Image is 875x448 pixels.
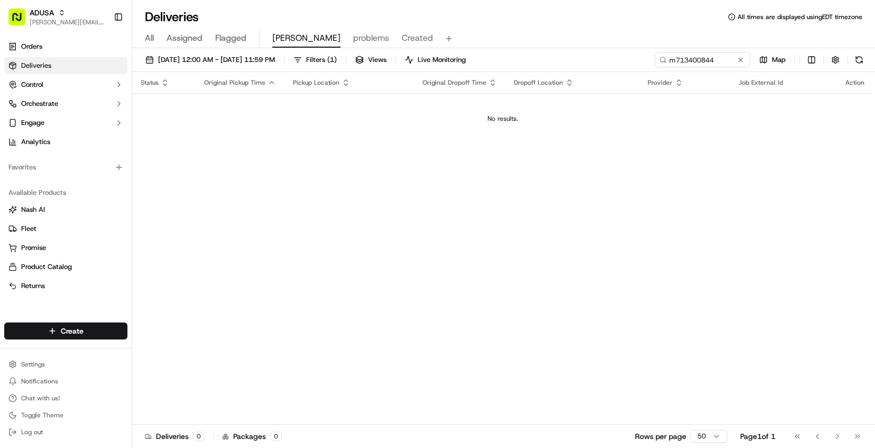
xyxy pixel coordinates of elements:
[4,239,127,256] button: Promise
[4,374,127,389] button: Notifications
[141,52,280,67] button: [DATE] 12:00 AM - [DATE] 11:59 PM
[4,159,127,176] div: Favorites
[648,78,673,87] span: Provider
[418,55,466,65] span: Live Monitoring
[21,243,46,253] span: Promise
[8,262,123,272] a: Product Catalog
[272,32,340,44] span: [PERSON_NAME]
[4,133,127,150] a: Analytics
[21,42,42,51] span: Orders
[21,281,45,291] span: Returns
[193,432,205,441] div: 0
[158,55,275,65] span: [DATE] 12:00 AM - [DATE] 11:59 PM
[740,431,776,442] div: Page 1 of 1
[4,220,127,237] button: Fleet
[306,55,337,65] span: Filters
[4,322,127,339] button: Create
[635,431,686,442] p: Rows per page
[845,78,864,87] div: Action
[353,32,389,44] span: problems
[21,224,36,234] span: Fleet
[4,95,127,112] button: Orchestrate
[61,326,84,336] span: Create
[21,360,45,369] span: Settings
[215,32,246,44] span: Flagged
[21,61,51,70] span: Deliveries
[8,281,123,291] a: Returns
[204,78,265,87] span: Original Pickup Time
[4,258,127,275] button: Product Catalog
[422,78,486,87] span: Original Dropoff Time
[4,425,127,440] button: Log out
[738,13,862,21] span: All times are displayed using EDT timezone
[21,377,58,386] span: Notifications
[289,52,342,67] button: Filters(1)
[351,52,391,67] button: Views
[21,99,58,109] span: Orchestrate
[21,205,45,214] span: Nash AI
[21,137,50,147] span: Analytics
[145,32,154,44] span: All
[4,201,127,218] button: Nash AI
[21,262,72,272] span: Product Catalog
[4,184,127,201] div: Available Products
[655,52,750,67] input: Type to search
[4,277,127,294] button: Returns
[368,55,386,65] span: Views
[4,76,127,93] button: Control
[4,408,127,423] button: Toggle Theme
[21,80,43,89] span: Control
[8,243,123,253] a: Promise
[141,78,159,87] span: Status
[4,391,127,406] button: Chat with us!
[8,205,123,214] a: Nash AI
[145,8,199,25] h1: Deliveries
[402,32,433,44] span: Created
[4,114,127,131] button: Engage
[4,357,127,372] button: Settings
[21,394,60,402] span: Chat with us!
[21,428,43,436] span: Log out
[4,38,127,55] a: Orders
[21,118,44,128] span: Engage
[30,18,105,26] button: [PERSON_NAME][EMAIL_ADDRESS][PERSON_NAME][DOMAIN_NAME]
[222,431,282,442] div: Packages
[136,114,869,123] div: No results.
[293,78,339,87] span: Pickup Location
[400,52,471,67] button: Live Monitoring
[270,432,282,441] div: 0
[4,4,109,30] button: ADUSA[PERSON_NAME][EMAIL_ADDRESS][PERSON_NAME][DOMAIN_NAME]
[21,411,63,419] span: Toggle Theme
[4,57,127,74] a: Deliveries
[30,7,54,18] button: ADUSA
[145,431,205,442] div: Deliveries
[739,78,783,87] span: Job External Id
[327,55,337,65] span: ( 1 )
[852,52,867,67] button: Refresh
[772,55,786,65] span: Map
[514,78,563,87] span: Dropoff Location
[8,224,123,234] a: Fleet
[754,52,790,67] button: Map
[167,32,202,44] span: Assigned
